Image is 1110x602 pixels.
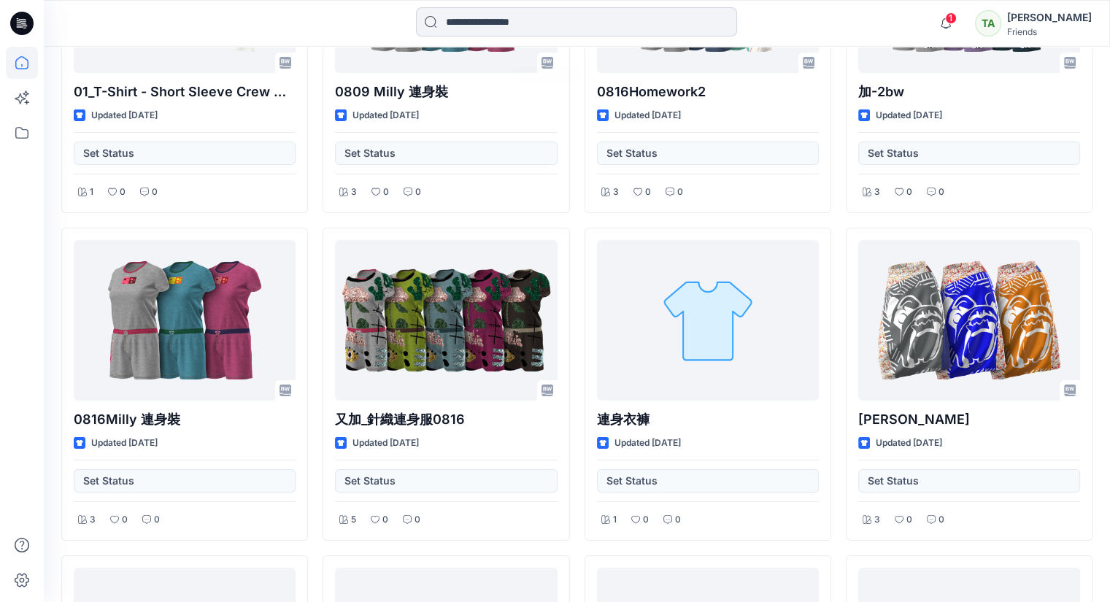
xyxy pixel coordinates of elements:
[876,436,942,451] p: Updated [DATE]
[74,82,296,102] p: 01_T-Shirt - Short Sleeve Crew Neck
[351,185,357,200] p: 3
[677,185,683,200] p: 0
[352,108,419,123] p: Updated [DATE]
[154,512,160,528] p: 0
[120,185,126,200] p: 0
[597,409,819,430] p: 連身衣褲
[74,240,296,401] a: 0816Milly 連身裝
[335,82,557,102] p: 0809 Milly 連身裝
[643,512,649,528] p: 0
[613,512,617,528] p: 1
[874,185,880,200] p: 3
[675,512,681,528] p: 0
[597,240,819,401] a: 連身衣褲
[939,512,944,528] p: 0
[874,512,880,528] p: 3
[74,409,296,430] p: 0816Milly 連身裝
[858,82,1080,102] p: 加-2bw
[91,108,158,123] p: Updated [DATE]
[858,409,1080,430] p: [PERSON_NAME]
[975,10,1001,36] div: TA
[858,240,1080,401] a: VERA
[122,512,128,528] p: 0
[90,512,96,528] p: 3
[613,185,619,200] p: 3
[939,185,944,200] p: 0
[597,82,819,102] p: 0816Homework2
[152,185,158,200] p: 0
[351,512,356,528] p: 5
[614,436,681,451] p: Updated [DATE]
[1007,26,1092,37] div: Friends
[876,108,942,123] p: Updated [DATE]
[352,436,419,451] p: Updated [DATE]
[383,185,389,200] p: 0
[335,240,557,401] a: 又加_針織連身服0816
[90,185,93,200] p: 1
[415,185,421,200] p: 0
[614,108,681,123] p: Updated [DATE]
[91,436,158,451] p: Updated [DATE]
[906,185,912,200] p: 0
[415,512,420,528] p: 0
[382,512,388,528] p: 0
[645,185,651,200] p: 0
[906,512,912,528] p: 0
[945,12,957,24] span: 1
[335,409,557,430] p: 又加_針織連身服0816
[1007,9,1092,26] div: [PERSON_NAME]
